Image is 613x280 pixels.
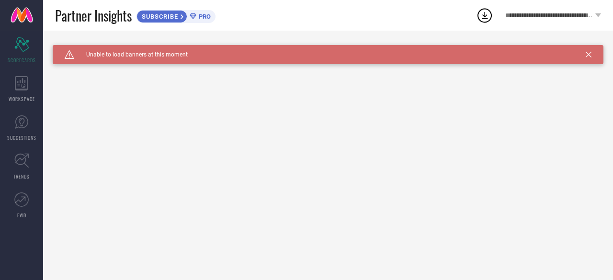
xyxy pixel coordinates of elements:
div: Open download list [476,7,493,24]
span: SUBSCRIBE [137,13,181,20]
span: PRO [196,13,211,20]
span: Unable to load banners at this moment [74,51,188,58]
span: WORKSPACE [9,95,35,102]
span: SUGGESTIONS [7,134,36,141]
a: SUBSCRIBEPRO [136,8,216,23]
span: Partner Insights [55,6,132,25]
span: FWD [17,212,26,219]
span: SCORECARDS [8,56,36,64]
span: TRENDS [13,173,30,180]
div: Unable to load filters at this moment. Please try later. [53,45,603,53]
